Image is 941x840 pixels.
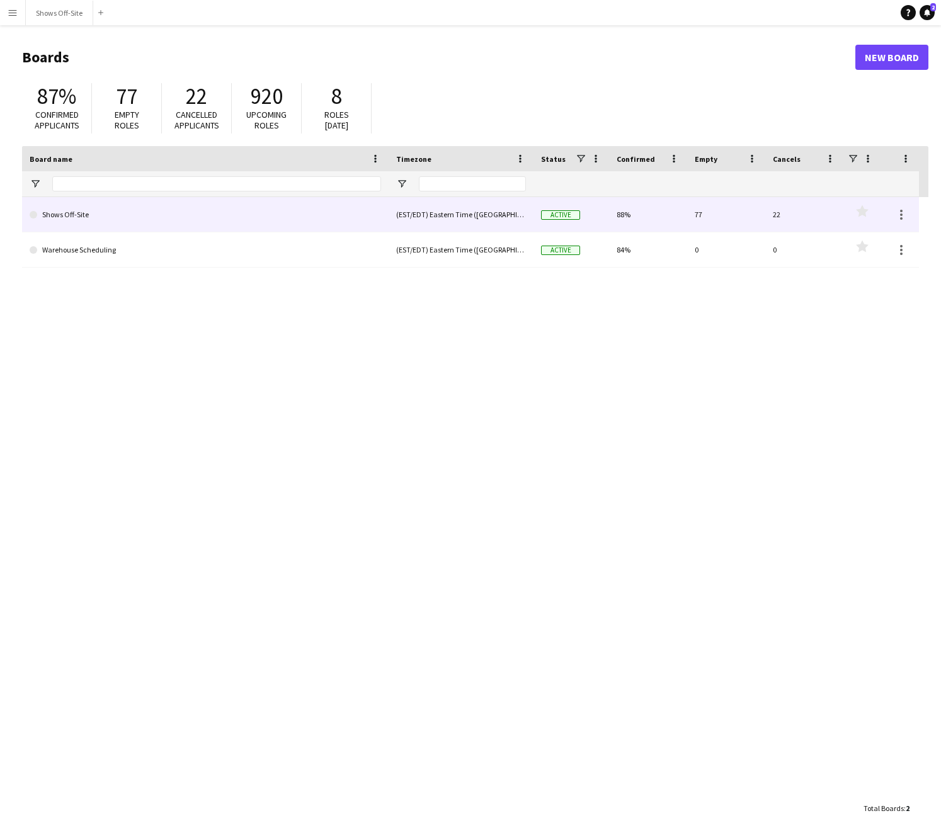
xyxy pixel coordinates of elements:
[30,178,41,190] button: Open Filter Menu
[541,210,580,220] span: Active
[116,82,137,110] span: 77
[695,154,717,164] span: Empty
[541,154,566,164] span: Status
[864,803,904,813] span: Total Boards
[419,176,526,191] input: Timezone Filter Input
[396,154,431,164] span: Timezone
[251,82,283,110] span: 920
[864,796,910,820] div: :
[920,5,935,20] a: 2
[186,82,207,110] span: 22
[246,109,287,131] span: Upcoming roles
[324,109,349,131] span: Roles [DATE]
[541,246,580,255] span: Active
[30,232,381,268] a: Warehouse Scheduling
[687,197,765,232] div: 77
[855,45,928,70] a: New Board
[765,232,843,267] div: 0
[617,154,655,164] span: Confirmed
[609,232,687,267] div: 84%
[906,803,910,813] span: 2
[930,3,936,11] span: 2
[765,197,843,232] div: 22
[687,232,765,267] div: 0
[609,197,687,232] div: 88%
[30,197,381,232] a: Shows Off-Site
[396,178,408,190] button: Open Filter Menu
[331,82,342,110] span: 8
[389,197,533,232] div: (EST/EDT) Eastern Time ([GEOGRAPHIC_DATA] & [GEOGRAPHIC_DATA])
[26,1,93,25] button: Shows Off-Site
[35,109,79,131] span: Confirmed applicants
[115,109,139,131] span: Empty roles
[389,232,533,267] div: (EST/EDT) Eastern Time ([GEOGRAPHIC_DATA] & [GEOGRAPHIC_DATA])
[773,154,801,164] span: Cancels
[30,154,72,164] span: Board name
[37,82,76,110] span: 87%
[174,109,219,131] span: Cancelled applicants
[22,48,855,67] h1: Boards
[52,176,381,191] input: Board name Filter Input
